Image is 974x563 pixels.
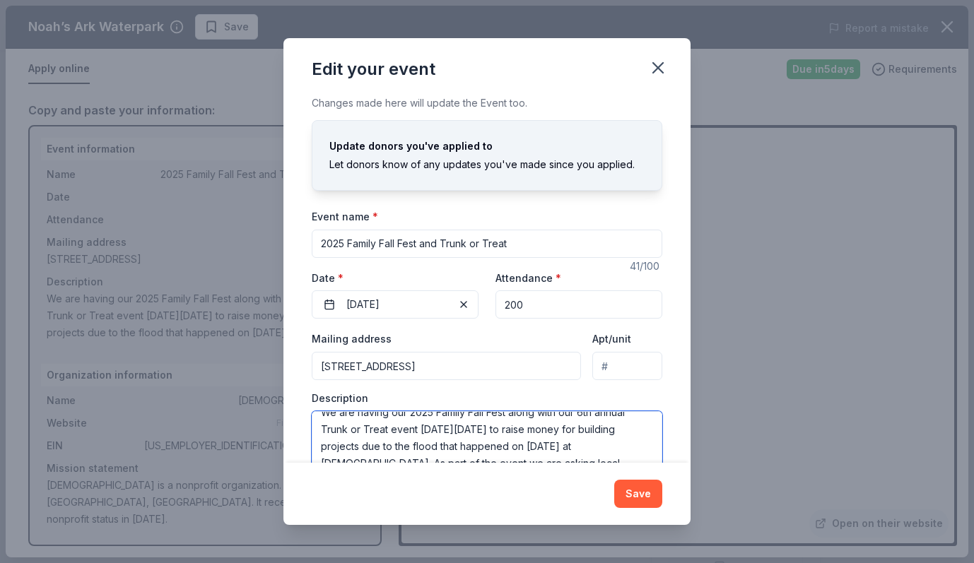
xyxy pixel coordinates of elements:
input: Spring Fundraiser [312,230,662,258]
label: Date [312,271,479,285]
label: Mailing address [312,332,392,346]
label: Apt/unit [592,332,631,346]
label: Description [312,391,368,405]
div: Changes made here will update the Event too. [312,95,662,112]
input: # [592,352,662,380]
button: [DATE] [312,290,479,319]
div: 41 /100 [630,258,662,275]
input: Enter a US address [312,352,581,380]
div: Edit your event [312,58,435,81]
label: Attendance [495,271,561,285]
input: 20 [495,290,662,319]
label: Event name [312,210,378,224]
textarea: We are having our 2025 Family Fall Fest along with our 6th annual Trunk or Treat event [DATE][DAT... [312,411,662,475]
div: Update donors you've applied to [329,138,645,155]
button: Save [614,480,662,508]
div: Let donors know of any updates you've made since you applied. [329,156,645,173]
